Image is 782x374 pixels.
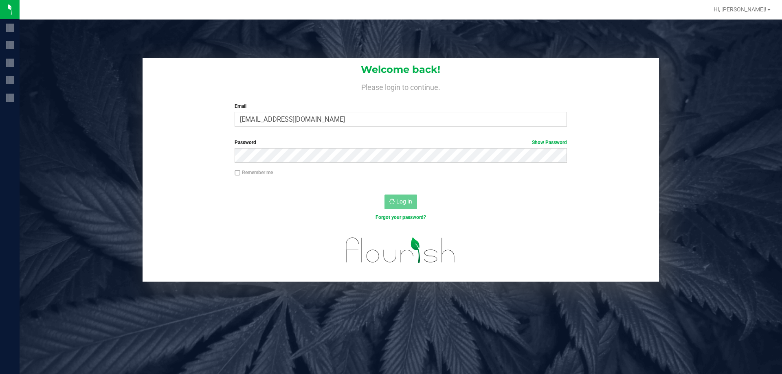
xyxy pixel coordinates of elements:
[376,214,426,220] a: Forgot your password?
[714,6,767,13] span: Hi, [PERSON_NAME]!
[143,81,659,91] h4: Please login to continue.
[143,64,659,75] h1: Welcome back!
[336,230,465,271] img: flourish_logo.svg
[235,140,256,145] span: Password
[384,195,417,209] button: Log In
[235,170,240,176] input: Remember me
[396,198,412,205] span: Log In
[235,103,567,110] label: Email
[235,169,273,176] label: Remember me
[532,140,567,145] a: Show Password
